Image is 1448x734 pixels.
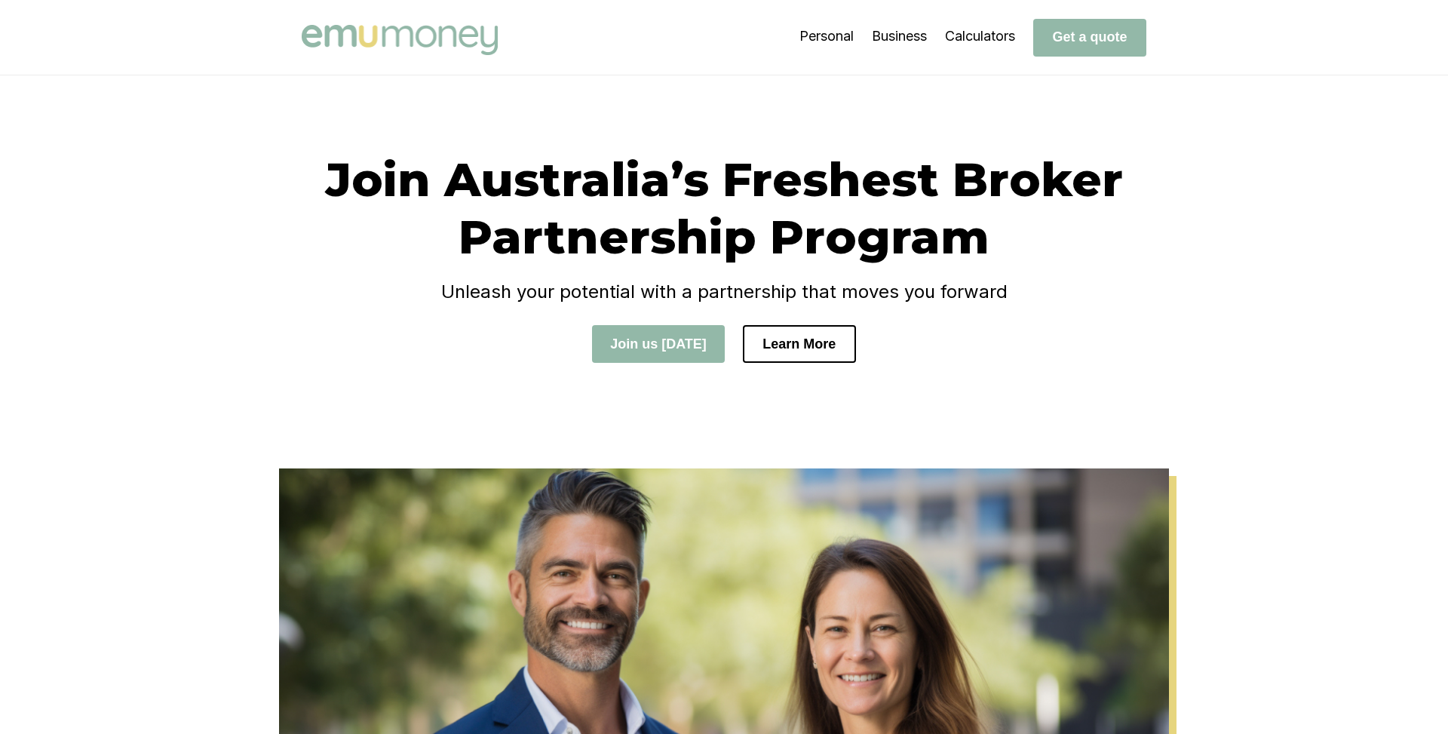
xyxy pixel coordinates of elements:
[302,151,1146,266] h1: Join Australia’s Freshest Broker Partnership Program
[743,325,856,363] button: Learn More
[1033,29,1146,45] a: Get a quote
[592,325,725,363] button: Join us [DATE]
[743,336,856,352] a: Learn More
[592,336,725,352] a: Join us [DATE]
[302,281,1146,303] h4: Unleash your potential with a partnership that moves you forward
[1033,19,1146,57] button: Get a quote
[302,25,498,55] img: Emu Money logo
